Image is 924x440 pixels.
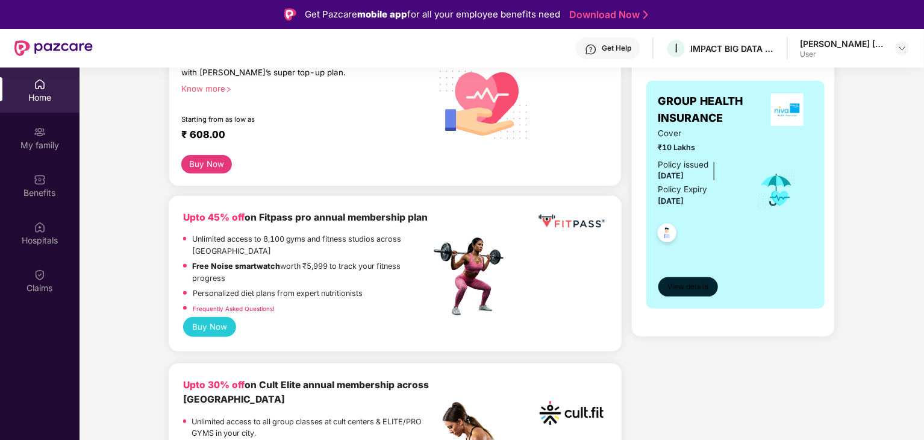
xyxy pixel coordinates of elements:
[34,78,46,90] img: svg+xml;base64,PHN2ZyBpZD0iSG9tZSIgeG1sbnM9Imh0dHA6Ly93d3cudzMub3JnLzIwMDAvc3ZnIiB3aWR0aD0iMjAiIG...
[536,210,607,233] img: fppp.png
[181,128,419,143] div: ₹ 608.00
[181,84,423,92] div: Know more
[192,233,431,257] p: Unlimited access to 8,100 gyms and fitness studios across [GEOGRAPHIC_DATA]
[658,127,741,140] span: Cover
[658,93,762,127] span: GROUP HEALTH INSURANCE
[284,8,296,20] img: Logo
[183,379,429,406] b: on Cult Elite annual membership across [GEOGRAPHIC_DATA]
[602,43,631,53] div: Get Help
[183,212,245,223] b: Upto 45% off
[585,43,597,55] img: svg+xml;base64,PHN2ZyBpZD0iSGVscC0zMngzMiIgeG1sbnM9Imh0dHA6Ly93d3cudzMub3JnLzIwMDAvc3ZnIiB3aWR0aD...
[193,260,431,284] p: worth ₹5,999 to track your fitness progress
[800,49,884,59] div: User
[897,43,907,53] img: svg+xml;base64,PHN2ZyBpZD0iRHJvcGRvd24tMzJ4MzIiIHhtbG5zPSJodHRwOi8vd3d3LnczLm9yZy8yMDAwL3N2ZyIgd2...
[34,221,46,233] img: svg+xml;base64,PHN2ZyBpZD0iSG9zcGl0YWxzIiB4bWxucz0iaHR0cDovL3d3dy53My5vcmcvMjAwMC9zdmciIHdpZHRoPS...
[658,196,684,206] span: [DATE]
[357,8,407,20] strong: mobile app
[658,159,709,171] div: Policy issued
[652,220,682,250] img: svg+xml;base64,PHN2ZyB4bWxucz0iaHR0cDovL3d3dy53My5vcmcvMjAwMC9zdmciIHdpZHRoPSI0OC45NDMiIGhlaWdodD...
[800,38,884,49] div: [PERSON_NAME] [PERSON_NAME]
[192,416,431,440] p: Unlimited access to all group classes at cult centers & ELITE/PRO GYMS in your city.
[757,170,796,210] img: icon
[193,288,363,300] p: Personalized diet plans from expert nutritionists
[193,305,275,312] a: Frequently Asked Questions!
[34,174,46,186] img: svg+xml;base64,PHN2ZyBpZD0iQmVuZWZpdHMiIHhtbG5zPSJodHRwOi8vd3d3LnczLm9yZy8yMDAwL3N2ZyIgd2lkdGg9Ij...
[431,43,538,152] img: svg+xml;base64,PHN2ZyB4bWxucz0iaHR0cDovL3d3dy53My5vcmcvMjAwMC9zdmciIHhtbG5zOnhsaW5rPSJodHRwOi8vd3...
[658,277,718,297] button: View details
[771,93,804,126] img: insurerLogo
[690,43,775,54] div: IMPACT BIG DATA ANALYSIS PRIVATE LIMITED
[658,142,741,154] span: ₹10 Lakhs
[658,171,684,180] span: [DATE]
[193,262,281,271] strong: Free Noise smartwatch
[183,317,237,336] button: Buy Now
[569,8,645,21] a: Download Now
[225,86,232,93] span: right
[667,281,708,293] span: View details
[658,183,708,196] div: Policy Expiry
[181,57,379,79] div: Increase your health insurance cover by Rs. 20L with [PERSON_NAME]’s super top-up plan.
[183,212,428,223] b: on Fitpass pro annual membership plan
[181,115,379,124] div: Starting from as low as
[305,7,560,22] div: Get Pazcare for all your employee benefits need
[643,8,648,21] img: Stroke
[34,269,46,281] img: svg+xml;base64,PHN2ZyBpZD0iQ2xhaW0iIHhtbG5zPSJodHRwOi8vd3d3LnczLm9yZy8yMDAwL3N2ZyIgd2lkdGg9IjIwIi...
[14,40,93,56] img: New Pazcare Logo
[430,234,514,319] img: fpp.png
[675,41,678,55] span: I
[34,126,46,138] img: svg+xml;base64,PHN2ZyB3aWR0aD0iMjAiIGhlaWdodD0iMjAiIHZpZXdCb3g9IjAgMCAyMCAyMCIgZmlsbD0ibm9uZSIgeG...
[181,155,233,174] button: Buy Now
[183,379,245,391] b: Upto 30% off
